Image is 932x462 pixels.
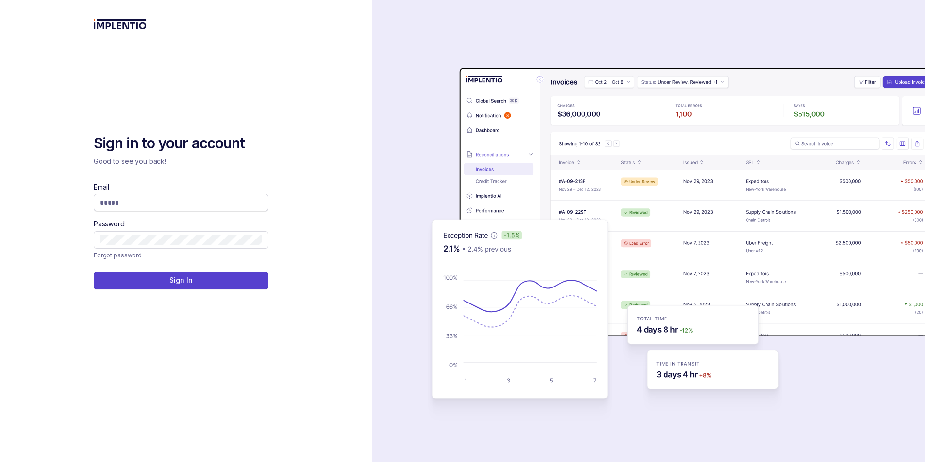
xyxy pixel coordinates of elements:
[94,272,268,289] button: Sign In
[94,134,268,153] h2: Sign in to your account
[94,251,142,260] p: Forgot password
[94,251,142,260] a: Link Forgot password
[94,19,147,29] img: logo
[169,275,192,285] p: Sign In
[94,182,109,192] label: Email
[94,219,125,229] label: Password
[94,157,268,166] p: Good to see you back!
